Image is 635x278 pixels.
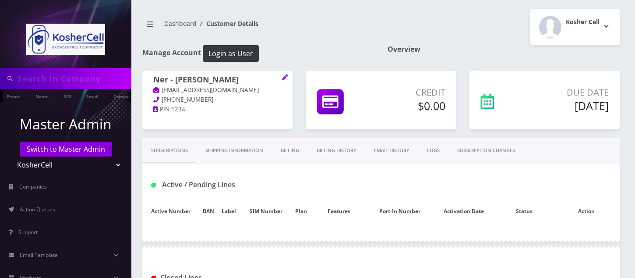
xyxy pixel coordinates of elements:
[153,75,282,86] h1: Ner - [PERSON_NAME]
[448,138,524,163] a: SUBSCRIPTION CHANGES
[203,45,259,62] button: Login as User
[566,18,600,26] h2: Kosher Cell
[153,105,171,114] a: PIN:
[26,24,105,55] img: KosherCell
[197,19,258,28] li: Customer Details
[376,99,445,112] h5: $0.00
[527,86,609,99] p: Due Date
[162,96,213,103] span: [PHONE_NUMBER]
[432,199,496,224] th: Activation Date
[20,251,58,259] span: Email Template
[527,99,609,112] h5: [DATE]
[151,181,296,189] h1: Active / Pending Lines
[142,45,374,62] h1: Manage Account
[20,142,112,157] a: Switch to Master Admin
[240,199,292,224] th: SIM Number
[200,199,218,224] th: BAN
[365,138,418,163] a: EMAIL HISTORY
[142,138,197,163] a: Subscriptions
[142,14,374,39] nav: breadcrumb
[59,89,76,103] a: SIM
[367,199,432,224] th: Port-In Number
[292,199,310,224] th: Plan
[19,183,47,190] span: Companies
[2,89,25,103] a: Phone
[530,9,620,45] button: Kosher Cell
[418,138,448,163] a: LOGS
[201,48,259,57] a: Login as User
[18,228,38,236] span: Support
[142,199,200,224] th: Active Number
[553,199,620,224] th: Action
[31,89,53,103] a: Name
[376,86,445,99] p: Credit
[310,199,368,224] th: Features
[272,138,308,163] a: Billing
[151,183,156,188] img: Active / Pending Lines
[109,89,138,103] a: Company
[20,206,55,213] span: Action Queues
[82,89,103,103] a: Email
[218,199,240,224] th: Label
[153,86,259,95] a: [EMAIL_ADDRESS][DOMAIN_NAME]
[197,138,272,163] a: Shipping Information
[164,19,197,28] a: Dashboard
[496,199,553,224] th: Status
[18,70,129,87] input: Search in Company
[388,45,620,53] h1: Overview
[171,105,185,113] span: 1234
[308,138,365,163] a: Billing History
